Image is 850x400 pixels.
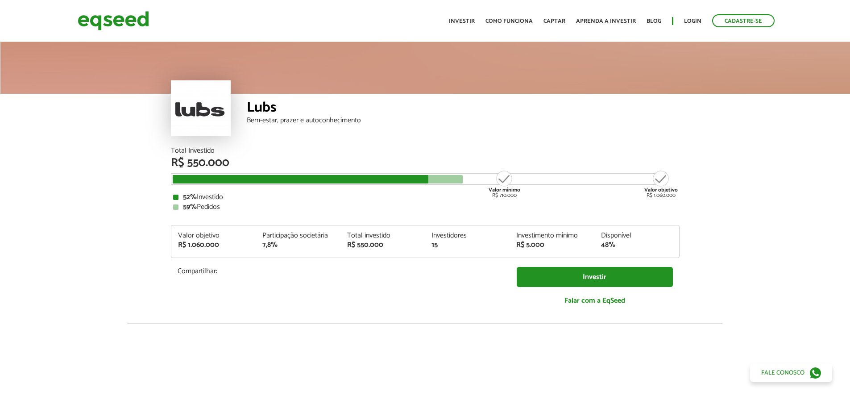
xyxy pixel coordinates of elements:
div: Total investido [347,232,419,239]
div: R$ 5.000 [516,242,588,249]
div: Valor objetivo [178,232,249,239]
a: Aprenda a investir [576,18,636,24]
div: Investimento mínimo [516,232,588,239]
div: Lubs [247,100,680,117]
div: R$ 1.060.000 [644,170,678,198]
div: R$ 710.000 [488,170,521,198]
div: Investido [173,194,677,201]
div: Disponível [601,232,672,239]
strong: Valor objetivo [644,186,678,194]
a: Investir [449,18,475,24]
a: Login [684,18,701,24]
a: Fale conosco [750,363,832,382]
strong: Valor mínimo [489,186,520,194]
div: 15 [431,242,503,249]
img: EqSeed [78,9,149,33]
strong: 59% [183,201,197,213]
strong: 52% [183,191,197,203]
div: R$ 550.000 [347,242,419,249]
div: Total Investido [171,147,680,154]
div: Investidores [431,232,503,239]
div: Bem-estar, prazer e autoconhecimento [247,117,680,124]
a: Como funciona [485,18,533,24]
div: Pedidos [173,204,677,211]
div: 48% [601,242,672,249]
p: Compartilhar: [178,267,503,275]
a: Blog [647,18,661,24]
a: Investir [517,267,673,287]
a: Captar [543,18,565,24]
div: R$ 1.060.000 [178,242,249,249]
a: Cadastre-se [712,14,775,27]
div: 7,8% [262,242,334,249]
a: Falar com a EqSeed [517,292,673,310]
div: R$ 550.000 [171,157,680,169]
div: Participação societária [262,232,334,239]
